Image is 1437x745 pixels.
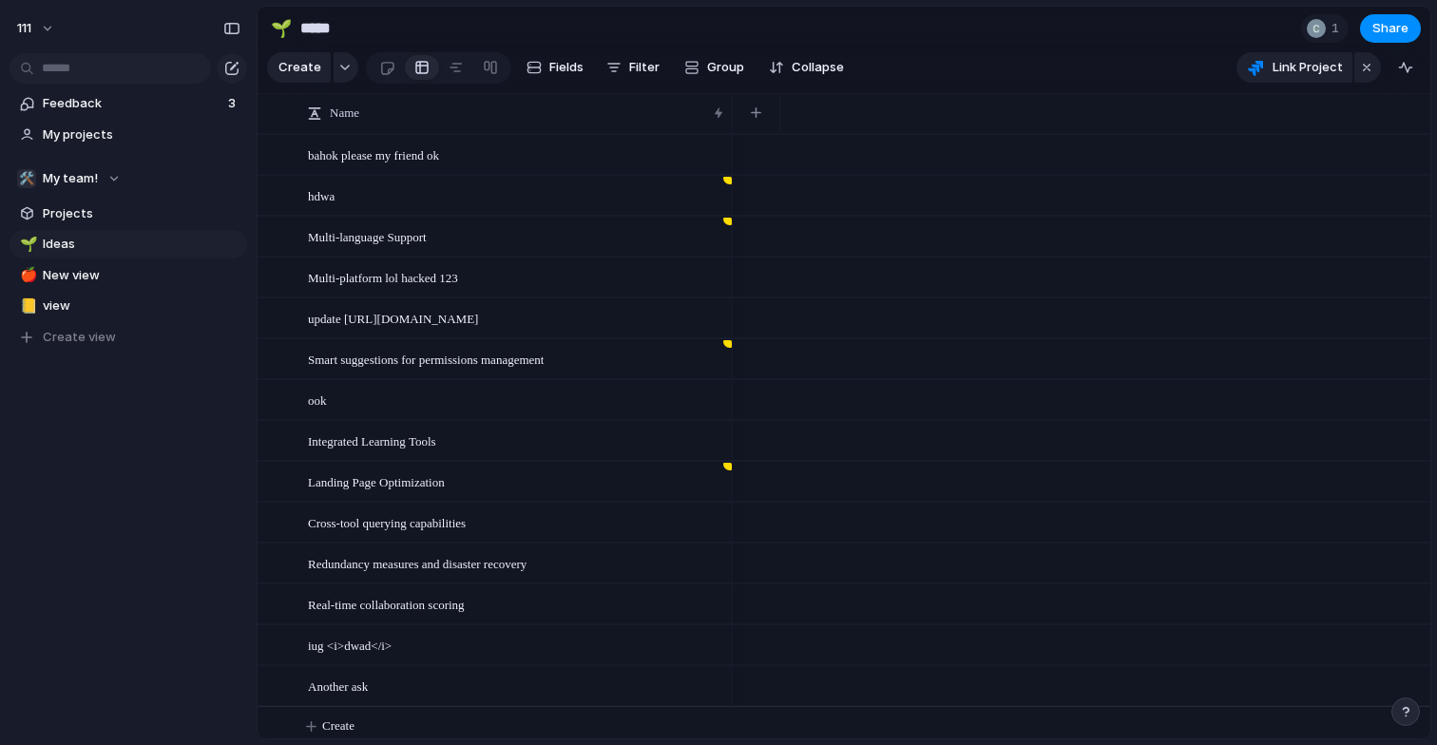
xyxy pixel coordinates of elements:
[675,52,754,83] button: Group
[322,716,354,735] span: Create
[271,15,292,41] div: 🌱
[17,296,36,315] button: 📒
[308,348,544,370] span: Smart suggestions for permissions management
[267,52,331,83] button: Create
[330,104,359,123] span: Name
[20,296,33,317] div: 📒
[10,292,247,320] a: 📒view
[308,266,458,288] span: Multi-platform lol hacked 123
[308,634,392,656] span: iug <i>dwad</i>
[10,230,247,258] a: 🌱Ideas
[1372,19,1408,38] span: Share
[1236,52,1352,83] button: Link Project
[308,430,436,451] span: Integrated Learning Tools
[43,235,240,254] span: Ideas
[1332,19,1345,38] span: 1
[10,89,247,118] a: Feedback3
[707,58,744,77] span: Group
[10,323,247,352] button: Create view
[9,13,65,44] button: 111
[308,675,368,697] span: Another ask
[629,58,660,77] span: Filter
[792,58,844,77] span: Collapse
[308,184,335,206] span: hdwa
[10,164,247,193] button: 🛠️My team!
[1273,58,1343,77] span: Link Project
[308,143,439,165] span: bahok please my friend ok
[10,121,247,149] a: My projects
[308,593,465,615] span: Real-time collaboration scoring
[308,307,478,329] span: update [URL][DOMAIN_NAME]
[266,13,297,44] button: 🌱
[10,200,247,228] a: Projects
[761,52,852,83] button: Collapse
[308,225,427,247] span: Multi-language Support
[308,511,466,533] span: Cross-tool querying capabilities
[43,94,222,113] span: Feedback
[10,261,247,290] a: 🍎New view
[278,58,321,77] span: Create
[308,389,327,411] span: ook
[20,234,33,256] div: 🌱
[43,266,240,285] span: New view
[308,470,445,492] span: Landing Page Optimization
[43,125,240,144] span: My projects
[43,328,116,347] span: Create view
[17,266,36,285] button: 🍎
[43,169,98,188] span: My team!
[228,94,239,113] span: 3
[549,58,584,77] span: Fields
[20,264,33,286] div: 🍎
[43,204,240,223] span: Projects
[599,52,667,83] button: Filter
[519,52,591,83] button: Fields
[1360,14,1421,43] button: Share
[17,19,31,38] span: 111
[43,296,240,315] span: view
[17,169,36,188] div: 🛠️
[17,235,36,254] button: 🌱
[308,552,527,574] span: Redundancy measures and disaster recovery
